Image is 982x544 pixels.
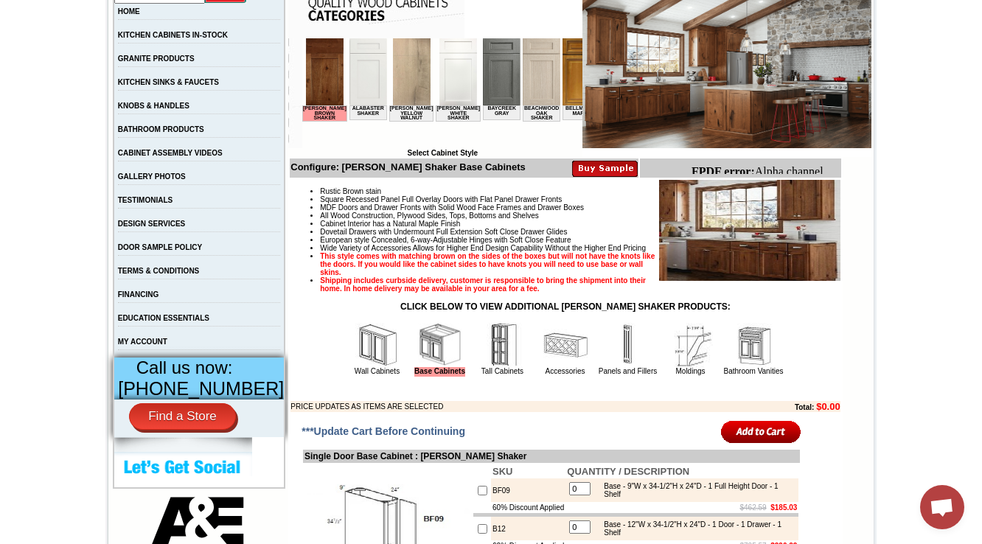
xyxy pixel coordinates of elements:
a: TERMS & CONDITIONS [118,267,200,275]
a: Accessories [546,367,585,375]
td: 60% Discount Applied [491,502,565,513]
span: ***Update Cart Before Continuing [302,425,465,437]
a: Tall Cabinets [481,367,523,375]
div: Open chat [920,485,964,529]
li: European style Concealed, 6-way-Adjustable Hinges with Soft Close Feature [320,236,840,244]
input: Add to Cart [721,419,801,444]
a: Find a Store [129,403,236,430]
a: Panels and Fillers [599,367,657,375]
a: DOOR SAMPLE POLICY [118,243,202,251]
span: [PHONE_NUMBER] [118,378,284,399]
b: QUANTITY / DESCRIPTION [567,466,689,477]
b: FPDF error: [6,6,69,18]
img: Wall Cabinets [355,323,400,367]
td: PRICE UPDATES AS ITEMS ARE SELECTED [290,401,714,412]
a: Wall Cabinets [355,367,400,375]
a: FINANCING [118,290,159,299]
strong: This style comes with matching brown on the sides of the boxes but will not have the knots like t... [320,252,655,276]
div: Base - 9"W x 34-1/2"H x 24"D - 1 Full Height Door - 1 Shelf [596,482,795,498]
a: KITCHEN SINKS & FAUCETS [118,78,219,86]
td: Bellmonte Maple [260,67,298,82]
a: Moldings [675,367,705,375]
span: Call us now: [136,358,233,377]
b: Total: [795,403,814,411]
a: KNOBS & HANDLES [118,102,189,110]
li: Dovetail Drawers with Undermount Full Extension Soft Close Drawer Glides [320,228,840,236]
a: GRANITE PRODUCTS [118,55,195,63]
a: GALLERY PHOTOS [118,172,186,181]
a: EDUCATION ESSENTIALS [118,314,209,322]
li: Cabinet Interior has a Natural Maple Finish [320,220,840,228]
b: $0.00 [816,401,840,412]
td: Single Door Base Cabinet : [PERSON_NAME] Shaker [303,450,800,463]
img: Tall Cabinets [481,323,525,367]
li: MDF Doors and Drawer Fronts with Solid Wood Face Frames and Drawer Boxes [320,203,840,212]
a: CABINET ASSEMBLY VIDEOS [118,149,223,157]
a: HOME [118,7,140,15]
b: SKU [492,466,512,477]
li: Rustic Brown stain [320,187,840,195]
b: $185.03 [770,503,797,512]
a: BATHROOM PRODUCTS [118,125,204,133]
iframe: Browser incompatible [302,38,582,149]
div: Base - 12"W x 34-1/2"H x 24"D - 1 Door - 1 Drawer - 1 Shelf [596,520,795,537]
b: Configure: [PERSON_NAME] Shaker Base Cabinets [290,161,526,172]
img: Moldings [669,323,713,367]
s: $462.59 [740,503,767,512]
strong: Shipping includes curbside delivery, customer is responsible to bring the shipment into their hom... [320,276,646,293]
img: Product Image [659,180,840,281]
img: Base Cabinets [418,323,462,367]
img: Accessories [543,323,588,367]
b: Select Cabinet Style [407,149,478,157]
body: Alpha channel not supported: images/B12CTRY_JSI_1.1.jpg.png [6,6,149,46]
a: Bathroom Vanities [724,367,784,375]
td: B12 [491,517,565,540]
a: Base Cabinets [414,367,465,377]
a: MY ACCOUNT [118,338,167,346]
img: Bathroom Vanities [731,323,776,367]
a: KITCHEN CABINETS IN-STOCK [118,31,228,39]
strong: CLICK BELOW TO VIEW ADDITIONAL [PERSON_NAME] SHAKER PRODUCTS: [400,301,731,312]
td: BF09 [491,478,565,502]
li: All Wood Construction, Plywood Sides, Tops, Bottoms and Shelves [320,212,840,220]
img: Panels and Fillers [606,323,650,367]
li: Square Recessed Panel Full Overlay Doors with Flat Panel Drawer Fronts [320,195,840,203]
li: Wide Variety of Accessories Allows for Higher End Design Capability Without the Higher End Pricing [320,244,840,252]
a: TESTIMONIALS [118,196,173,204]
a: DESIGN SERVICES [118,220,186,228]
